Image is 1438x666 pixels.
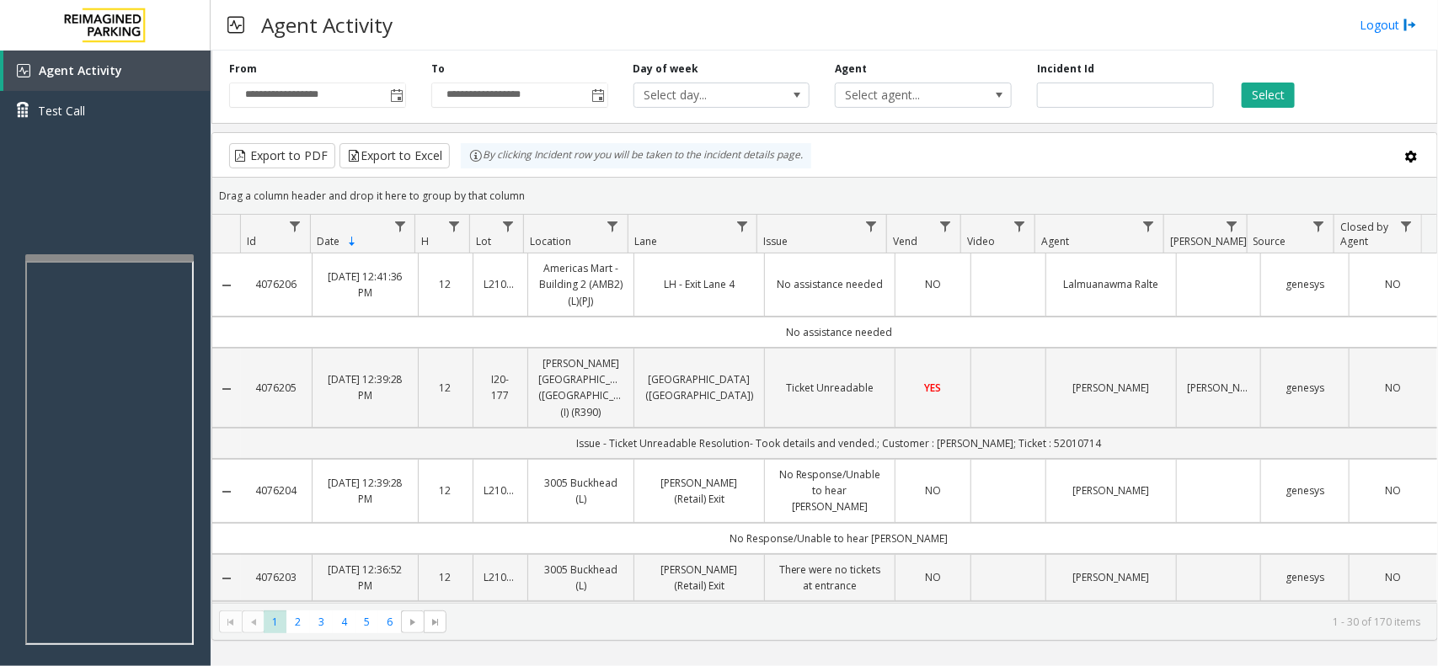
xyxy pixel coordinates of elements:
[538,475,623,507] a: 3005 Buckhead (L)
[1271,276,1339,292] a: genesys
[538,260,623,309] a: Americas Mart - Building 2 (AMB2) (L)(PJ)
[860,215,883,237] a: Issue Filter Menu
[1385,570,1401,584] span: NO
[1056,380,1166,396] a: [PERSON_NAME]
[229,61,257,77] label: From
[906,380,960,396] a: YES
[1271,380,1339,396] a: genesys
[212,279,241,292] a: Collapse Details
[1254,234,1286,248] span: Source
[1360,569,1427,585] a: NO
[1221,215,1243,237] a: Parker Filter Menu
[429,615,442,629] span: Go to the last page
[457,615,1420,629] kendo-pager-info: 1 - 30 of 170 items
[442,215,465,237] a: H Filter Menu
[1360,380,1427,396] a: NO
[212,382,241,396] a: Collapse Details
[906,569,960,585] a: NO
[730,215,753,237] a: Lane Filter Menu
[644,562,754,594] a: [PERSON_NAME] (Retail) Exit
[241,317,1437,348] td: No assistance needed
[775,380,885,396] a: Ticket Unreadable
[323,371,408,403] a: [DATE] 12:39:28 PM
[286,610,309,633] span: Page 2
[1056,482,1166,498] a: [PERSON_NAME]
[925,483,941,498] span: NO
[484,482,517,498] a: L21082601
[333,610,355,633] span: Page 4
[1271,569,1339,585] a: genesys
[476,234,491,248] span: Lot
[1037,61,1094,77] label: Incident Id
[835,61,867,77] label: Agent
[1056,569,1166,585] a: [PERSON_NAME]
[1403,16,1417,34] img: logout
[247,234,256,248] span: Id
[317,234,339,248] span: Date
[229,143,335,168] button: Export to PDF
[253,4,401,45] h3: Agent Activity
[422,234,430,248] span: H
[589,83,607,107] span: Toggle popup
[17,64,30,77] img: 'icon'
[227,4,244,45] img: pageIcon
[644,475,754,507] a: [PERSON_NAME] (Retail) Exit
[484,276,517,292] a: L21036801
[1360,16,1417,34] a: Logout
[644,371,754,403] a: [GEOGRAPHIC_DATA] ([GEOGRAPHIC_DATA])
[634,83,774,107] span: Select day...
[530,234,571,248] span: Location
[241,523,1437,554] td: No Response/Unable to hear [PERSON_NAME]
[469,149,483,163] img: infoIcon.svg
[775,276,885,292] a: No assistance needed
[323,475,408,507] a: [DATE] 12:39:28 PM
[212,572,241,585] a: Collapse Details
[1385,381,1401,395] span: NO
[1395,215,1418,237] a: Closed by Agent Filter Menu
[484,569,517,585] a: L21082601
[461,143,811,168] div: By clicking Incident row you will be taken to the incident details page.
[925,381,942,395] span: YES
[934,215,957,237] a: Vend Filter Menu
[1307,215,1330,237] a: Source Filter Menu
[388,215,411,237] a: Date Filter Menu
[764,234,788,248] span: Issue
[1242,83,1295,108] button: Select
[323,269,408,301] a: [DATE] 12:41:36 PM
[484,371,517,403] a: I20-177
[429,380,462,396] a: 12
[401,610,424,634] span: Go to the next page
[339,143,450,168] button: Export to Excel
[925,570,941,584] span: NO
[284,215,307,237] a: Id Filter Menu
[967,234,995,248] span: Video
[387,83,405,107] span: Toggle popup
[1170,234,1247,248] span: [PERSON_NAME]
[1056,276,1166,292] a: Lalmuanawma Ralte
[310,610,333,633] span: Page 3
[1360,482,1427,498] a: NO
[212,485,241,498] a: Collapse Details
[241,601,1437,632] td: issue-There were no tickets at entrance resolution-pushed the rates through server and it worked
[775,466,885,515] a: No Response/Unable to hear [PERSON_NAME]
[251,482,302,498] a: 4076204
[424,610,446,634] span: Go to the last page
[323,562,408,594] a: [DATE] 12:36:52 PM
[497,215,520,237] a: Lot Filter Menu
[1187,380,1250,396] a: [PERSON_NAME]
[1008,215,1031,237] a: Video Filter Menu
[406,615,420,629] span: Go to the next page
[251,276,302,292] a: 4076206
[906,482,960,498] a: NO
[429,482,462,498] a: 12
[241,428,1437,459] td: Issue - Ticket Unreadable Resolution- Took details and vended.; Customer : [PERSON_NAME]; Ticket ...
[1137,215,1160,237] a: Agent Filter Menu
[264,610,286,633] span: Page 1
[429,569,462,585] a: 12
[906,276,960,292] a: NO
[1041,234,1069,248] span: Agent
[212,181,1437,210] div: Drag a column header and drop it here to group by that column
[429,276,462,292] a: 12
[634,234,657,248] span: Lane
[212,215,1437,603] div: Data table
